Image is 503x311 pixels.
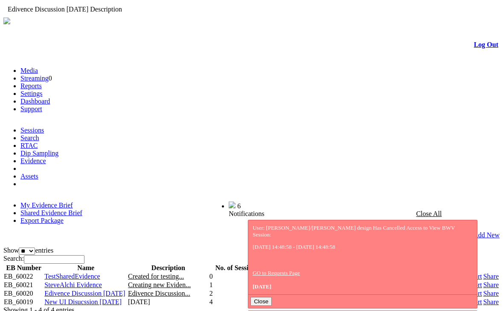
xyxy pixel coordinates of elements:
a: Streaming [20,75,49,82]
a: SteveAlchi Evidence [44,281,102,288]
button: Close [250,297,272,306]
select: Showentries [19,248,35,255]
label: Search: [3,255,84,262]
label: Show entries [3,247,53,254]
a: Share [483,273,499,280]
a: Export Package [20,217,64,224]
a: Settings [20,90,43,97]
span: 6 [237,202,241,210]
a: Export [463,273,482,280]
a: Close All [416,210,442,217]
span: Edivence Discussion [DATE] Description [8,6,122,13]
a: Dashboard [20,98,50,105]
a: GO to Requests Page [253,270,300,276]
a: Dip Sampling [20,150,58,157]
span: 0 [49,75,52,82]
a: Add New [473,231,500,239]
a: Media [20,67,38,74]
div: User: [PERSON_NAME]/[PERSON_NAME] design Has Cancelled Access to View BWV Session: [253,225,473,290]
div: Notifications [229,210,482,218]
a: My Evidence Brief [20,202,73,209]
a: Export [463,290,482,297]
a: Export [463,281,482,288]
a: Assets [20,173,38,180]
input: Search: [24,255,84,264]
th: Name: activate to sort column ascending [44,264,128,272]
p: [DATE] 14:48:58 - [DATE] 14:48:58 [253,244,473,251]
a: New UI Disucssion [DATE] [44,298,122,305]
a: Log Out [474,41,498,48]
a: RTAC [20,142,38,149]
td: EB_60021 [3,281,44,289]
a: Support [20,105,42,112]
a: Sessions [20,127,44,134]
td: EB_60020 [3,289,44,298]
a: Share [483,290,499,297]
a: Share [483,281,499,288]
a: Reports [20,82,42,89]
a: TestSharedEvidence [44,273,100,280]
th: EB Number: activate to sort column ascending [3,264,44,272]
a: Search [20,134,39,141]
a: Shared Evidence Brief [20,209,82,216]
td: EB_60022 [3,272,44,281]
td: EB_60019 [3,298,44,306]
a: Share [483,298,499,305]
a: Edivence Discussion [DATE] [44,290,125,297]
img: bell25.png [229,202,236,208]
span: [DATE] [253,283,271,290]
span: Welcome, Nav Alchi design (Administrator) [113,202,212,208]
a: Evidence [20,157,46,164]
a: Export [463,298,482,305]
img: arrow-3.png [3,17,10,24]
